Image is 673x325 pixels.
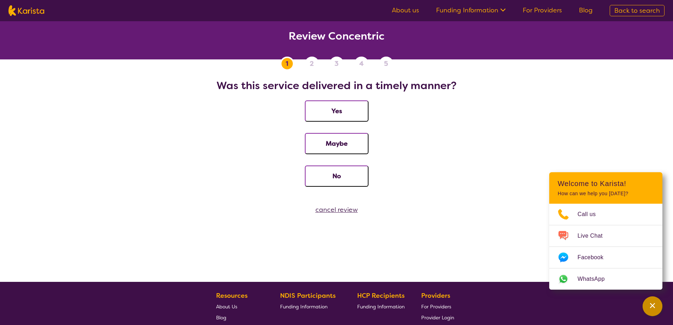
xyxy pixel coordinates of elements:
a: For Providers [523,6,562,14]
h2: Was this service delivered in a timely manner? [8,79,665,92]
a: Funding Information [436,6,506,14]
a: Funding Information [280,301,341,312]
span: WhatsApp [578,274,613,284]
a: Provider Login [421,312,454,323]
img: Karista logo [8,5,44,16]
a: For Providers [421,301,454,312]
button: Channel Menu [643,296,662,316]
span: Facebook [578,252,612,263]
span: Back to search [614,6,660,15]
button: Yes [305,100,369,122]
a: Blog [216,312,263,323]
span: Funding Information [280,303,327,310]
span: 4 [359,58,364,69]
span: Live Chat [578,231,611,241]
b: HCP Recipients [357,291,405,300]
span: Blog [216,314,226,321]
span: 2 [310,58,314,69]
a: Blog [579,6,593,14]
span: 1 [286,58,288,69]
span: For Providers [421,303,451,310]
b: Resources [216,291,248,300]
span: 3 [335,58,338,69]
b: Providers [421,291,450,300]
a: About Us [216,301,263,312]
a: Back to search [610,5,665,16]
h2: Welcome to Karista! [558,179,654,188]
b: NDIS Participants [280,291,336,300]
h2: Review Concentric [8,30,665,42]
ul: Choose channel [549,204,662,290]
span: Provider Login [421,314,454,321]
a: About us [392,6,419,14]
span: 5 [384,58,388,69]
div: Channel Menu [549,172,662,290]
a: Funding Information [357,301,405,312]
button: No [305,166,369,187]
span: Funding Information [357,303,405,310]
p: How can we help you [DATE]? [558,191,654,197]
span: About Us [216,303,237,310]
span: Call us [578,209,604,220]
a: Web link opens in a new tab. [549,268,662,290]
button: Maybe [305,133,369,154]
